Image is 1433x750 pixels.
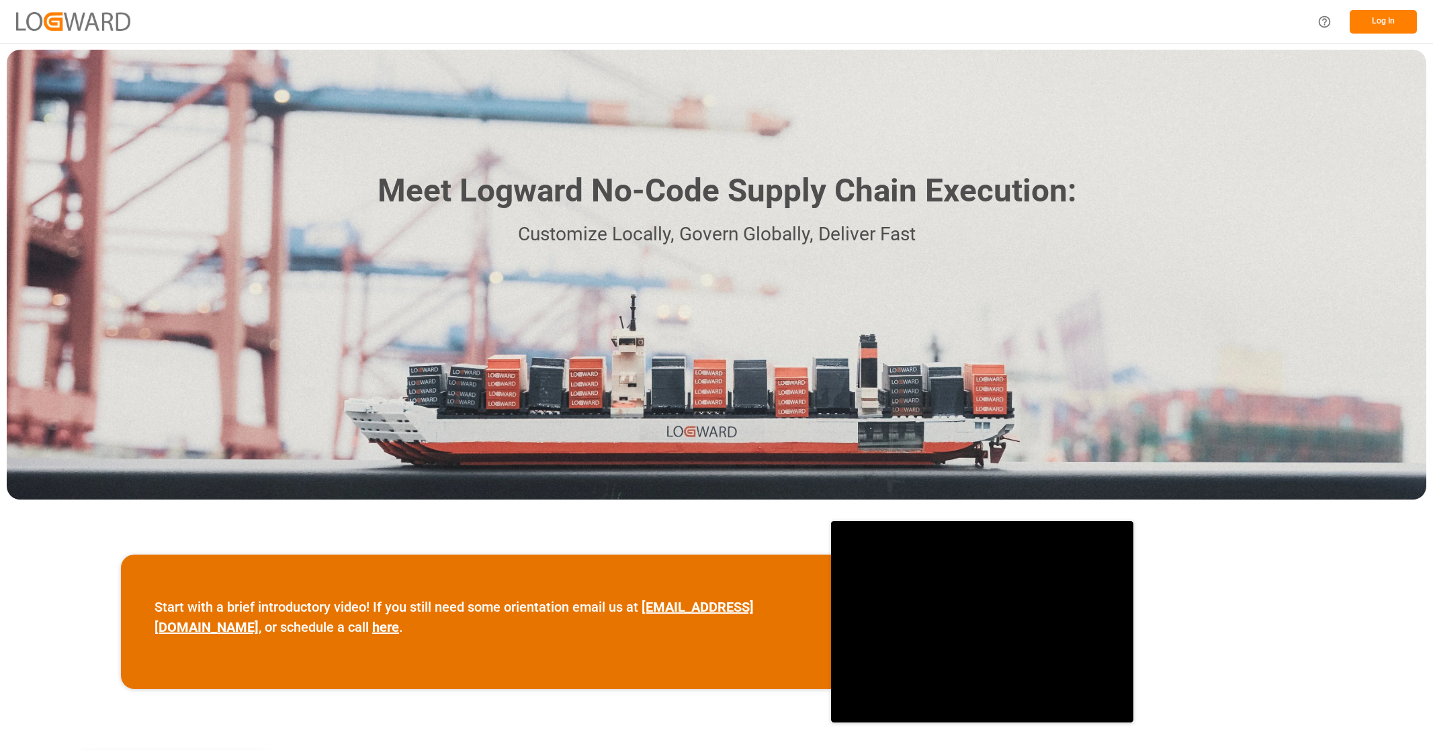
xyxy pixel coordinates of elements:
[1350,10,1417,34] button: Log In
[357,220,1076,250] p: Customize Locally, Govern Globally, Deliver Fast
[16,12,130,30] img: Logward_new_orange.png
[378,167,1076,215] h1: Meet Logward No-Code Supply Chain Execution:
[372,619,399,635] a: here
[831,521,1133,722] iframe: video
[1309,7,1340,37] button: Help Center
[155,597,797,637] p: Start with a brief introductory video! If you still need some orientation email us at , or schedu...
